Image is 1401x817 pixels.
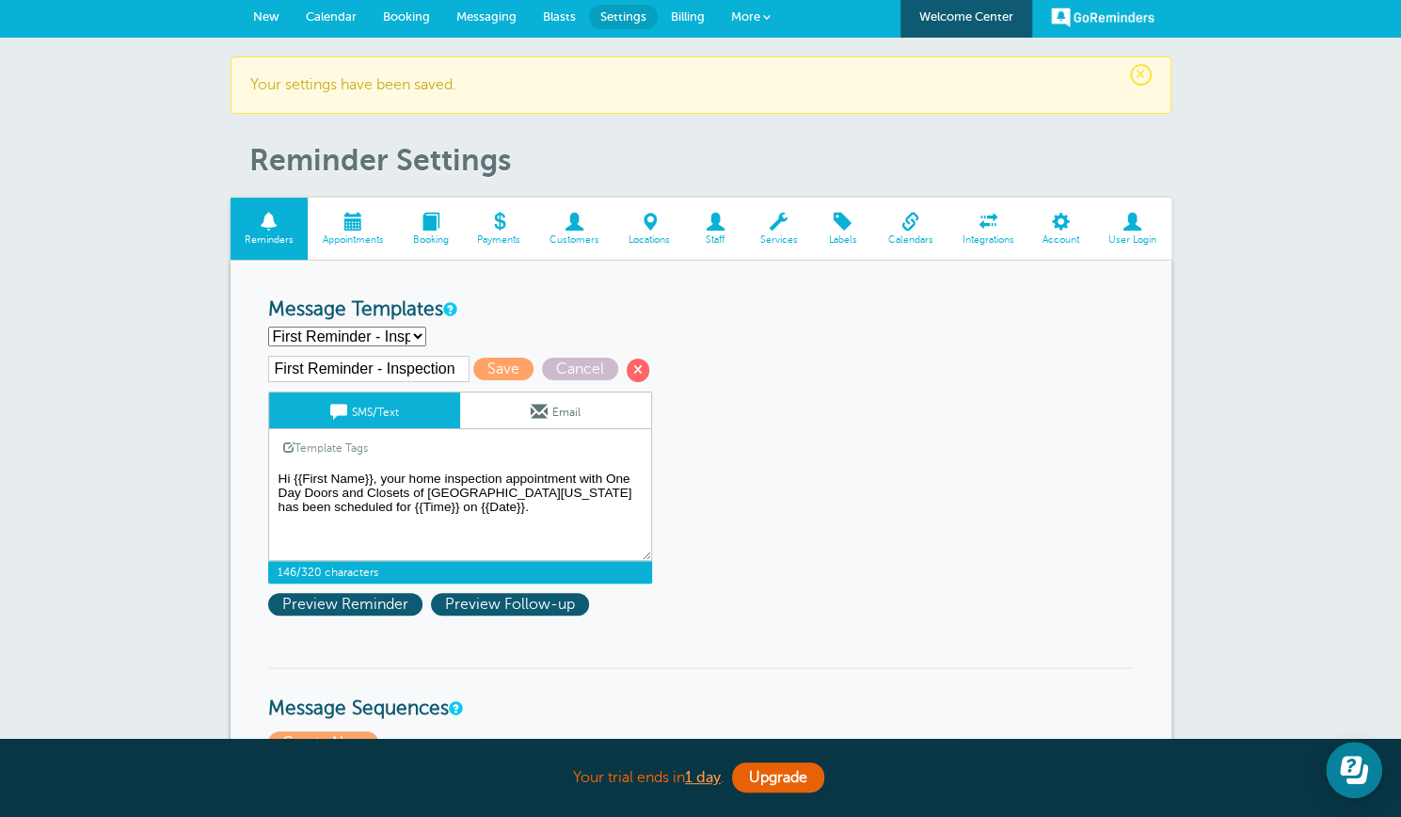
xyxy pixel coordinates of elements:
[821,234,864,246] span: Labels
[545,234,605,246] span: Customers
[873,198,947,261] a: Calendars
[407,234,454,246] span: Booking
[472,234,526,246] span: Payments
[268,593,422,616] span: Preview Reminder
[1326,742,1382,798] iframe: Resource center
[947,198,1028,261] a: Integrations
[268,734,383,751] a: Create New
[398,198,463,261] a: Booking
[456,9,517,24] span: Messaging
[268,298,1134,322] h3: Message Templates
[268,561,652,584] span: 146/320 characters
[1028,198,1094,261] a: Account
[671,9,705,24] span: Billing
[383,9,430,24] span: Booking
[249,142,1171,178] h1: Reminder Settings
[589,5,658,29] a: Settings
[473,358,533,380] span: Save
[463,198,535,261] a: Payments
[268,356,470,382] input: Template Name
[732,762,824,793] a: Upgrade
[614,198,685,261] a: Locations
[268,467,652,561] textarea: Hi {{First Name}}, your home inspection appointment with One Day Doors and Closets of [GEOGRAPHIC...
[1038,234,1085,246] span: Account
[268,731,378,754] span: Create New
[1130,64,1152,86] span: ×
[624,234,676,246] span: Locations
[269,392,460,428] a: SMS/Text
[600,9,646,24] span: Settings
[240,234,299,246] span: Reminders
[460,392,651,428] a: Email
[685,769,721,786] a: 1 day
[268,667,1134,721] h3: Message Sequences
[431,593,589,616] span: Preview Follow-up
[1094,198,1171,261] a: User Login
[755,234,803,246] span: Services
[812,198,873,261] a: Labels
[693,234,736,246] span: Staff
[684,198,745,261] a: Staff
[535,198,614,261] a: Customers
[269,429,382,466] a: Template Tags
[1104,234,1162,246] span: User Login
[306,9,357,24] span: Calendar
[253,9,279,24] span: New
[957,234,1019,246] span: Integrations
[317,234,389,246] span: Appointments
[745,198,812,261] a: Services
[542,358,618,380] span: Cancel
[308,198,398,261] a: Appointments
[883,234,938,246] span: Calendars
[731,9,760,24] span: More
[449,702,460,714] a: Message Sequences allow you to setup multiple reminder schedules that can use different Message T...
[473,360,542,377] a: Save
[542,360,627,377] a: Cancel
[443,303,454,315] a: This is the wording for your reminder and follow-up messages. You can create multiple templates i...
[431,596,594,613] a: Preview Follow-up
[268,596,431,613] a: Preview Reminder
[231,758,1171,798] div: Your trial ends in .
[543,9,576,24] span: Blasts
[250,76,1152,94] p: Your settings have been saved.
